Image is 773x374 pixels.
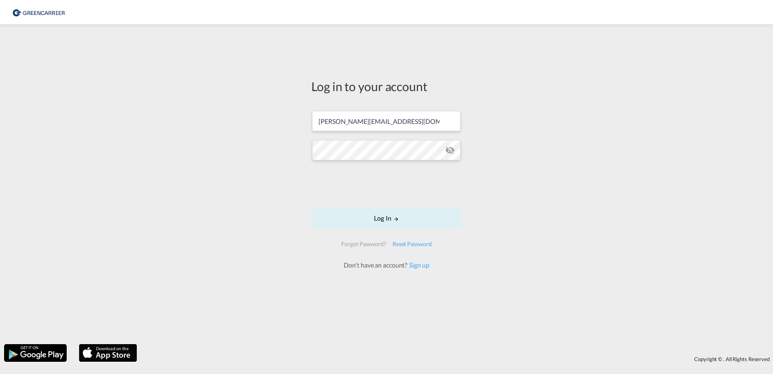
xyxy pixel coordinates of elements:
iframe: reCAPTCHA [325,168,448,200]
div: Don't have an account? [335,261,438,270]
a: Sign up [407,261,429,269]
md-icon: icon-eye-off [445,145,455,155]
div: Reset Password [389,237,435,251]
div: Copyright © . All Rights Reserved [141,352,773,366]
div: Forgot Password? [338,237,389,251]
img: google.png [3,343,68,363]
div: Log in to your account [311,78,462,95]
button: LOGIN [311,208,462,228]
img: apple.png [78,343,138,363]
input: Enter email/phone number [312,111,460,131]
img: 1378a7308afe11ef83610d9e779c6b34.png [12,3,67,21]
